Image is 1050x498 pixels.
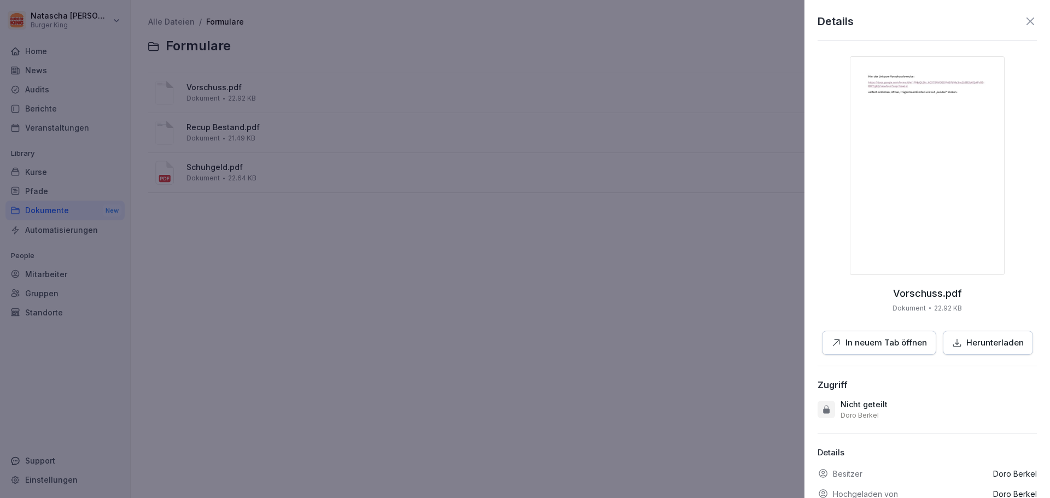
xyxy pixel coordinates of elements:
[841,399,888,410] p: Nicht geteilt
[850,56,1005,275] img: thumbnail
[934,303,962,313] p: 22.92 KB
[833,468,862,479] p: Besitzer
[818,13,854,30] p: Details
[943,331,1033,355] button: Herunterladen
[893,288,962,299] p: Vorschuss.pdf
[845,337,927,349] p: In neuem Tab öffnen
[818,379,848,390] div: Zugriff
[818,447,1037,459] p: Details
[966,337,1024,349] p: Herunterladen
[993,468,1037,479] p: Doro Berkel
[841,411,879,420] p: Doro Berkel
[822,331,936,355] button: In neuem Tab öffnen
[892,303,926,313] p: Dokument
